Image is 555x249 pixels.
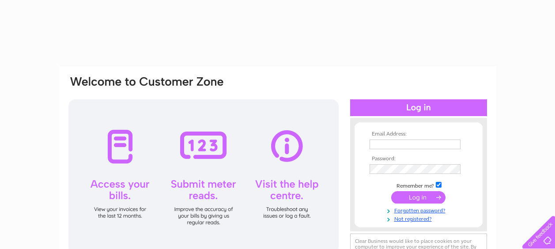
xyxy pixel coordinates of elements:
[367,156,470,162] th: Password:
[367,181,470,189] td: Remember me?
[370,214,470,223] a: Not registered?
[370,206,470,214] a: Forgotten password?
[367,131,470,137] th: Email Address:
[391,191,446,204] input: Submit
